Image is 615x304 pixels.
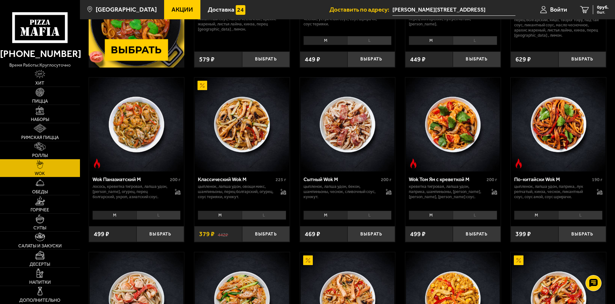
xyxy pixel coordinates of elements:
span: 0 шт. [597,10,609,14]
p: цыпленок, лапша удон, бекон, шампиньоны, чеснок, сливочный соус, кунжут. [303,184,380,199]
span: 449 ₽ [305,56,320,63]
span: Обеды [32,190,48,194]
button: Выбрать [347,51,395,67]
li: L [453,211,497,220]
s: 442 ₽ [218,231,228,237]
span: Доставить по адресу: [329,6,392,13]
span: 469 ₽ [305,231,320,237]
button: Выбрать [453,51,500,67]
img: Акционный [198,81,207,90]
li: M [409,36,453,45]
span: 200 г [170,177,180,182]
img: Острое блюдо [514,159,523,168]
span: 399 ₽ [515,231,531,237]
span: Дополнительно [19,298,60,303]
li: M [92,211,136,220]
a: АкционныйКлассический Wok M [194,78,290,171]
span: 449 ₽ [410,56,426,63]
span: Напитки [29,280,51,285]
img: Сытный Wok M [301,78,394,171]
button: Выбрать [558,51,606,67]
p: лосось, креветка тигровая, лапша удон, [PERSON_NAME], огурец, перец болгарский, укроп, азиатский ... [92,184,169,199]
span: WOK [35,171,45,176]
li: M [198,211,242,220]
span: [GEOGRAPHIC_DATA] [96,6,157,13]
span: 0 руб. [597,5,609,10]
button: Выбрать [347,226,395,242]
span: 579 ₽ [199,56,215,63]
img: Wok Паназиатский M [90,78,183,171]
button: Выбрать [558,226,606,242]
button: Выбрать [136,226,184,242]
p: креветка тигровая, лапша рисовая, морковь, перец болгарский, яйцо, творог тофу, пад тай соус, пик... [514,12,602,38]
li: M [303,36,347,45]
img: Острое блюдо [409,159,418,168]
li: M [409,211,453,220]
img: Акционный [303,255,313,265]
img: Классический Wok M [195,78,289,171]
span: 499 ₽ [410,231,426,237]
span: 190 г [592,177,602,182]
a: Острое блюдоWok Том Ям с креветкой M [405,78,501,171]
button: Выбрать [242,51,290,67]
span: Римская пицца [21,135,59,140]
a: Острое блюдоПо-китайски Wok M [511,78,606,171]
a: Сытный Wok M [300,78,395,171]
span: Десерты [30,262,50,267]
li: L [558,211,602,220]
img: Wok Том Ям с креветкой M [406,78,500,171]
button: Выбрать [453,226,500,242]
p: цыпленок, лапша удон, паприка, лук репчатый, кинза, чеснок, пикантный соус, соус Амой, соус шрирачи. [514,184,590,199]
li: M [303,211,347,220]
div: По-китайски Wok M [514,176,590,182]
div: Сытный Wok M [303,176,380,182]
li: M [514,211,558,220]
li: L [242,211,286,220]
span: Войти [550,6,567,13]
div: Классический Wok M [198,176,274,182]
input: Ваш адрес доставки [392,4,515,16]
a: Острое блюдоWok Паназиатский M [89,78,184,171]
span: 379 ₽ [199,231,215,237]
span: 200 г [487,177,497,182]
li: L [347,36,391,45]
img: 15daf4d41897b9f0e9f617042186c801.svg [236,5,245,15]
span: Горячее [31,208,49,212]
span: Пушкин, Октябрьский бульвар, 22А [392,4,515,16]
span: Акции [171,6,193,13]
span: Наборы [31,117,49,122]
span: Салаты и закуски [18,244,62,248]
span: 225 г [276,177,286,182]
span: Роллы [32,153,48,158]
div: Wok Паназиатский M [92,176,169,182]
p: креветка тигровая, лапша удон, паприка, шампиньоны, [PERSON_NAME], [PERSON_NAME], [PERSON_NAME] с... [409,184,485,199]
span: 200 г [381,177,391,182]
span: 499 ₽ [94,231,109,237]
img: Острое блюдо [92,159,102,168]
img: Акционный [514,255,523,265]
button: Выбрать [242,226,290,242]
div: Wok Том Ям с креветкой M [409,176,485,182]
p: цыпленок, лапша удон, овощи микс, шампиньоны, перец болгарский, огурец, соус терияки, кунжут. [198,184,274,199]
span: 629 ₽ [515,56,531,63]
span: Доставка [208,6,234,13]
span: Хит [35,81,44,86]
span: Пицца [32,99,48,104]
li: L [347,211,391,220]
li: L [136,211,181,220]
span: Супы [33,226,46,230]
img: По-китайски Wok M [512,78,605,171]
li: L [453,36,497,45]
